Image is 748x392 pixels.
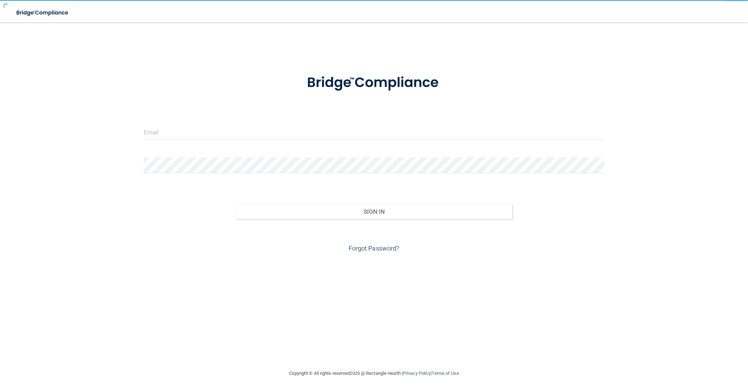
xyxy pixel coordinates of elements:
img: bridge_compliance_login_screen.278c3ca4.svg [292,65,456,101]
input: Email [144,124,605,140]
img: bridge_compliance_login_screen.278c3ca4.svg [11,6,75,20]
div: Copyright © All rights reserved 2025 @ Rectangle Health | | [246,362,502,385]
a: Forgot Password? [349,245,400,252]
button: Sign In [236,204,512,219]
a: Privacy Policy [403,371,431,376]
a: Terms of Use [432,371,459,376]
